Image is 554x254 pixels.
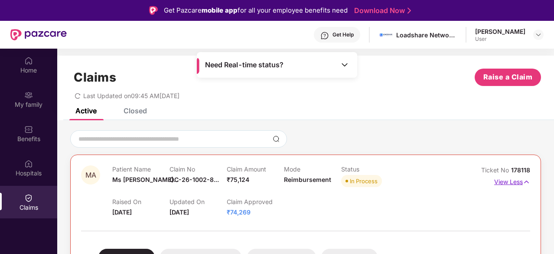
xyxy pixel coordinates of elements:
div: [PERSON_NAME] [475,27,525,36]
div: Closed [124,106,147,115]
span: Last Updated on 09:45 AM[DATE] [83,92,179,99]
p: Updated On [169,198,227,205]
button: Raise a Claim [475,69,541,86]
img: svg+xml;base64,PHN2ZyBpZD0iU2VhcmNoLTMyeDMyIiB4bWxucz0iaHR0cDovL3d3dy53My5vcmcvMjAwMC9zdmciIHdpZH... [273,135,280,142]
span: Ticket No [481,166,511,174]
img: Stroke [407,6,411,15]
div: Active [75,106,97,115]
span: Reimbursement [284,176,331,183]
p: Claim No [169,165,227,173]
p: Mode [284,165,341,173]
p: Claim Amount [227,165,284,173]
p: View Less [494,175,530,187]
span: Need Real-time status? [205,60,284,69]
a: Download Now [354,6,408,15]
span: [DATE] [169,208,189,216]
p: Status [341,165,398,173]
span: ₹74,269 [227,208,251,216]
div: Loadshare Networks Pvt Ltd [396,31,457,39]
p: Raised On [112,198,169,205]
div: User [475,36,525,43]
strong: mobile app [202,6,238,14]
div: In Process [350,177,378,185]
img: Toggle Icon [340,60,349,69]
span: Ms [PERSON_NAME]... [112,176,179,183]
span: [DATE] [112,208,132,216]
h1: Claims [74,70,116,85]
div: Get Help [332,31,354,38]
span: Raise a Claim [483,72,533,82]
img: svg+xml;base64,PHN2ZyBpZD0iRHJvcGRvd24tMzJ4MzIiIHhtbG5zPSJodHRwOi8vd3d3LnczLm9yZy8yMDAwL3N2ZyIgd2... [535,31,542,38]
img: svg+xml;base64,PHN2ZyB3aWR0aD0iMjAiIGhlaWdodD0iMjAiIHZpZXdCb3g9IjAgMCAyMCAyMCIgZmlsbD0ibm9uZSIgeG... [24,91,33,99]
p: Claim Approved [227,198,284,205]
img: 1629197545249.jpeg [380,29,392,41]
span: ₹75,124 [227,176,249,183]
div: Get Pazcare for all your employee benefits need [164,5,348,16]
span: 178118 [511,166,530,174]
img: svg+xml;base64,PHN2ZyBpZD0iSG9tZSIgeG1sbnM9Imh0dHA6Ly93d3cudzMub3JnLzIwMDAvc3ZnIiB3aWR0aD0iMjAiIG... [24,56,33,65]
p: Patient Name [112,165,169,173]
img: svg+xml;base64,PHN2ZyBpZD0iQmVuZWZpdHMiIHhtbG5zPSJodHRwOi8vd3d3LnczLm9yZy8yMDAwL3N2ZyIgd2lkdGg9Ij... [24,125,33,134]
img: svg+xml;base64,PHN2ZyBpZD0iSGVscC0zMngzMiIgeG1sbnM9Imh0dHA6Ly93d3cudzMub3JnLzIwMDAvc3ZnIiB3aWR0aD... [320,31,329,40]
img: New Pazcare Logo [10,29,67,40]
img: Logo [149,6,158,15]
span: MA [85,172,96,179]
img: svg+xml;base64,PHN2ZyBpZD0iQ2xhaW0iIHhtbG5zPSJodHRwOi8vd3d3LnczLm9yZy8yMDAwL3N2ZyIgd2lkdGg9IjIwIi... [24,194,33,202]
img: svg+xml;base64,PHN2ZyBpZD0iSG9zcGl0YWxzIiB4bWxucz0iaHR0cDovL3d3dy53My5vcmcvMjAwMC9zdmciIHdpZHRoPS... [24,159,33,168]
span: redo [75,92,81,99]
span: OC-26-1002-8... [169,176,219,183]
img: svg+xml;base64,PHN2ZyB4bWxucz0iaHR0cDovL3d3dy53My5vcmcvMjAwMC9zdmciIHdpZHRoPSIxNyIgaGVpZ2h0PSIxNy... [523,177,530,187]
